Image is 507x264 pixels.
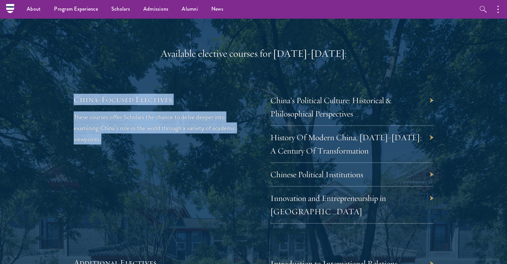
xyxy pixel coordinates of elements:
[74,47,434,60] div: Available elective courses for [DATE]-[DATE]:
[74,111,237,145] p: These courses offer Scholars the chance to delve deeper into examining China’s role in the world ...
[270,193,386,217] a: Innovation and Entrepreneurship in [GEOGRAPHIC_DATA]
[270,169,363,180] a: Chinese Political Institutions
[74,94,237,105] h5: China-Focused Electives
[270,95,391,119] a: China’s Political Culture: Historical & Philosophical Perspectives
[270,132,422,156] a: History Of Modern China, [DATE]-[DATE]: A Century Of Transformation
